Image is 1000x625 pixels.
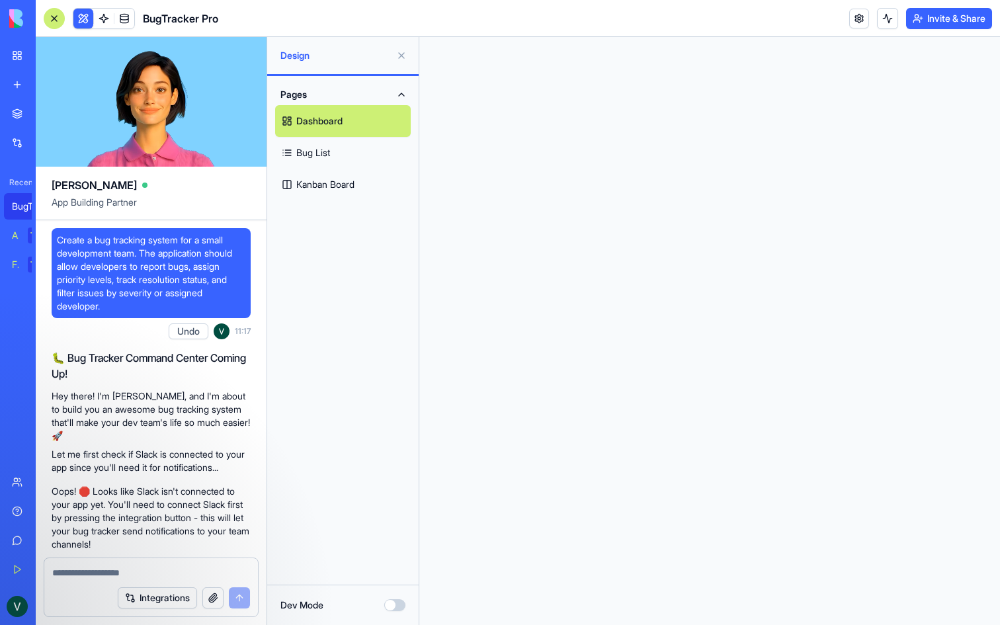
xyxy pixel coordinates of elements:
[169,323,208,339] button: Undo
[52,196,251,220] span: App Building Partner
[4,193,57,220] a: BugTracker Pro
[57,233,245,313] span: Create a bug tracking system for a small development team. The application should allow developer...
[235,326,251,337] span: 11:17
[9,9,91,28] img: logo
[52,390,251,442] p: Hey there! I'm [PERSON_NAME], and I'm about to build you an awesome bug tracking system that'll m...
[275,169,411,200] a: Kanban Board
[143,11,218,26] span: BugTracker Pro
[7,596,28,617] img: ACg8ocIUuZBPiWDsSkWw-8pLdJYSabRYQuP1_aSK8k5agNkGBk_8=s96-c
[52,556,251,596] p: Once Slack is connected, I'll build you an amazing bug tracking system with all the bells and whi...
[275,137,411,169] a: Bug List
[4,222,57,249] a: AI Logo GeneratorTRY
[28,228,49,243] div: TRY
[52,350,251,382] h2: 🐛 Bug Tracker Command Center Coming Up!
[12,258,19,271] div: Feedback Form
[906,8,992,29] button: Invite & Share
[275,105,411,137] a: Dashboard
[52,485,251,551] p: Oops! 🛑 Looks like Slack isn't connected to your app yet. You'll need to connect Slack first by p...
[28,257,49,272] div: TRY
[4,177,32,188] span: Recent
[52,177,137,193] span: [PERSON_NAME]
[188,526,453,618] iframe: Intercom notifications message
[12,200,49,213] div: BugTracker Pro
[214,323,229,339] img: ACg8ocIUuZBPiWDsSkWw-8pLdJYSabRYQuP1_aSK8k5agNkGBk_8=s96-c
[52,448,251,474] p: Let me first check if Slack is connected to your app since you'll need it for notifications...
[280,49,391,62] span: Design
[275,84,411,105] button: Pages
[12,229,19,242] div: AI Logo Generator
[4,251,57,278] a: Feedback FormTRY
[118,587,197,608] button: Integrations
